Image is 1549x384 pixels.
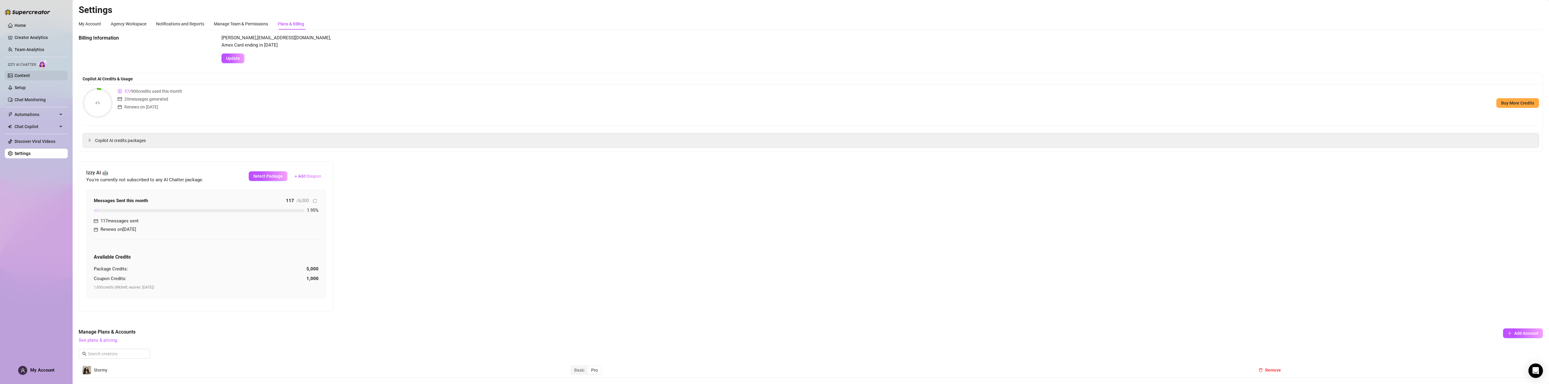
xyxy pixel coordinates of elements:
[5,9,50,15] img: logo-BBDzfeDw.svg
[83,101,113,105] span: 4%
[79,34,180,42] span: Billing Information
[571,366,588,374] div: Basic
[83,366,91,374] img: Stormy
[100,226,136,233] span: Renews on [DATE]
[94,253,319,261] h5: Available Credits
[15,122,57,131] span: Chat Copilot
[88,350,142,357] input: Search creators
[1514,331,1538,336] span: Add Account
[156,21,204,27] div: Notifications and Reports
[278,21,304,27] div: Plans & Billing
[570,365,602,375] div: segmented control
[124,104,158,110] span: Renews on [DATE]
[15,33,63,42] a: Creator Analytics
[94,198,148,203] strong: Messages Sent this month
[15,47,44,52] a: Team Analytics
[86,177,203,182] span: You're currently not subscribed to any AI Chatter package.
[295,174,321,179] span: + Add Coupon
[221,53,244,63] button: Update
[118,96,122,102] span: mail
[79,337,117,343] a: See plans & pricing
[306,266,319,272] strong: 5,000
[226,56,240,61] span: Update
[79,328,1462,336] span: Manage Plans & Accounts
[1503,328,1543,338] button: Add Account
[83,133,1539,147] div: Copilot AI credits packages
[94,285,154,290] span: 1,000 credits ( 883 left, expires: [DATE] )
[21,368,25,373] span: user
[79,21,101,27] div: My Account
[296,198,309,203] span: / 6,000
[30,367,54,373] span: My Account
[79,4,1543,16] h2: Settings
[94,266,128,272] span: Package Credits:
[253,174,283,179] span: Select Package
[306,276,319,281] strong: 1,000
[8,112,13,117] span: thunderbolt
[313,199,317,203] span: reload
[1259,368,1263,372] span: delete
[8,62,36,68] span: Izzy AI Chatter
[94,219,98,223] span: mail
[290,171,326,181] button: + Add Coupon
[15,23,26,28] a: Home
[118,88,122,95] span: dollar-circle
[1528,363,1543,378] div: Open Intercom Messenger
[15,73,30,78] a: Content
[118,104,122,110] span: calendar
[1508,331,1512,335] span: plus
[1254,365,1286,375] button: Remove
[100,218,139,225] span: 117 messages sent
[15,110,57,119] span: Automations
[86,169,203,176] span: Izzy AI 🤖
[15,85,26,90] a: Setup
[249,171,287,181] button: Select Package
[307,208,319,213] span: 1.95 %
[82,352,87,356] span: search
[111,21,146,27] div: Agency Workspace
[83,76,1539,82] div: Copilot AI Credits & Usage
[94,227,98,232] span: calendar
[221,34,331,49] span: [PERSON_NAME] , [EMAIL_ADDRESS][DOMAIN_NAME] , Amex Card ending in [DATE]
[1265,368,1281,373] span: Remove
[286,198,294,203] strong: 117
[15,97,46,102] a: Chat Monitoring
[8,124,12,129] img: Chat Copilot
[124,88,182,95] span: / 900 credits used this month
[124,96,168,102] span: 20 messages generated
[88,138,91,142] span: collapsed
[15,139,55,144] a: Discover Viral Videos
[588,366,601,374] div: Pro
[94,368,107,373] span: Stormy
[214,21,268,27] div: Manage Team & Permissions
[1496,98,1539,108] button: Buy More Credits
[15,151,31,156] a: Settings
[1501,101,1534,105] span: Buy More Credits
[38,60,48,68] img: AI Chatter
[94,275,126,282] span: Coupon Credits:
[95,137,1534,144] span: Copilot AI credits packages
[124,89,129,94] span: 37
